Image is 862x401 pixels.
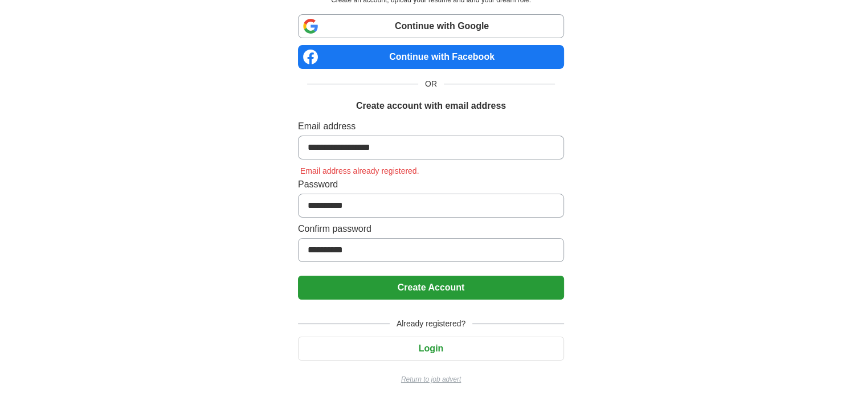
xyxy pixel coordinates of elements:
label: Email address [298,120,564,133]
button: Create Account [298,276,564,300]
button: Login [298,337,564,361]
a: Return to job advert [298,374,564,384]
a: Continue with Facebook [298,45,564,69]
label: Confirm password [298,222,564,236]
h1: Create account with email address [356,99,506,113]
a: Continue with Google [298,14,564,38]
span: Email address already registered. [298,166,422,175]
span: Already registered? [390,318,472,330]
a: Login [298,343,564,353]
span: OR [418,78,444,90]
label: Password [298,178,564,191]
